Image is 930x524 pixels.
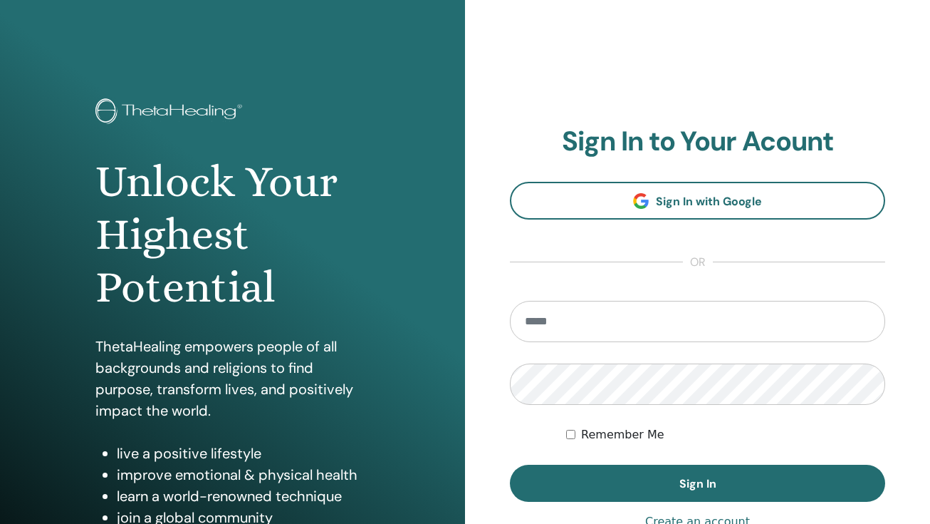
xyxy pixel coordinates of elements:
[117,464,370,486] li: improve emotional & physical health
[510,125,885,158] h2: Sign In to Your Acount
[566,426,885,443] div: Keep me authenticated indefinitely or until I manually logout
[510,182,885,220] a: Sign In with Google
[510,465,885,502] button: Sign In
[656,194,762,209] span: Sign In with Google
[95,155,370,314] h1: Unlock Your Highest Potential
[683,254,713,271] span: or
[117,443,370,464] li: live a positive lifestyle
[95,336,370,421] p: ThetaHealing empowers people of all backgrounds and religions to find purpose, transform lives, a...
[117,486,370,507] li: learn a world-renowned technique
[679,476,716,491] span: Sign In
[581,426,664,443] label: Remember Me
